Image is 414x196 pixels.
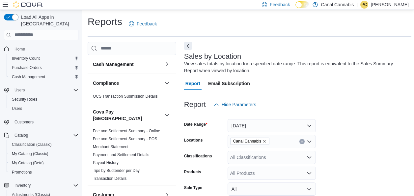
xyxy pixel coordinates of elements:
[228,119,316,132] button: [DATE]
[233,138,261,145] span: Canal Cannabis
[295,8,296,9] span: Dark Mode
[93,168,140,173] a: Tips by Budtender per Day
[88,92,176,103] div: Compliance
[321,1,354,9] p: Canal Cannabis
[18,14,78,27] span: Load All Apps in [GEOGRAPHIC_DATA]
[12,181,78,189] span: Inventory
[12,118,36,126] a: Customers
[371,1,409,9] p: [PERSON_NAME]
[137,20,157,27] span: Feedback
[9,54,42,62] a: Inventory Count
[93,80,119,86] h3: Compliance
[14,87,25,93] span: Users
[9,159,46,167] a: My Catalog (Beta)
[12,151,48,156] span: My Catalog (Classic)
[356,1,358,9] p: |
[93,160,119,165] span: Payout History
[13,1,43,8] img: Cova
[163,60,171,68] button: Cash Management
[12,118,78,126] span: Customers
[12,131,78,139] span: Catalog
[9,168,35,176] a: Promotions
[230,138,269,145] span: Canal Cannabis
[93,94,158,99] span: OCS Transaction Submission Details
[93,145,128,149] a: Merchant Statement
[9,150,78,158] span: My Catalog (Classic)
[9,95,40,103] a: Security Roles
[9,95,78,103] span: Security Roles
[7,54,81,63] button: Inventory Count
[12,97,37,102] span: Security Roles
[184,60,408,74] div: View sales totals by location for a specified date range. This report is equivalent to the Sales ...
[12,86,78,94] span: Users
[12,131,31,139] button: Catalog
[184,138,203,143] label: Locations
[9,73,48,81] a: Cash Management
[362,1,367,9] span: PC
[93,152,149,157] span: Payment and Settlement Details
[7,140,81,149] button: Classification (Classic)
[7,63,81,72] button: Purchase Orders
[1,44,81,54] button: Home
[360,1,368,9] div: Patrick Ciantar
[1,85,81,95] button: Users
[295,1,309,8] input: Dark Mode
[93,94,158,99] a: OCS Transaction Submission Details
[9,105,78,113] span: Users
[163,111,171,119] button: Cova Pay [GEOGRAPHIC_DATA]
[228,182,316,196] button: All
[307,155,312,160] button: Open list of options
[184,101,206,109] h3: Report
[14,47,25,52] span: Home
[7,95,81,104] button: Security Roles
[163,79,171,87] button: Compliance
[9,168,78,176] span: Promotions
[9,159,78,167] span: My Catalog (Beta)
[93,109,162,122] button: Cova Pay [GEOGRAPHIC_DATA]
[12,45,28,53] a: Home
[185,77,200,90] span: Report
[1,117,81,127] button: Customers
[7,158,81,168] button: My Catalog (Beta)
[14,119,34,125] span: Customers
[1,131,81,140] button: Catalog
[9,141,78,148] span: Classification (Classic)
[184,169,201,175] label: Products
[93,80,162,86] button: Compliance
[12,170,32,175] span: Promotions
[93,137,157,141] a: Fee and Settlement Summary - POS
[14,183,31,188] span: Inventory
[1,181,81,190] button: Inventory
[270,1,290,8] span: Feedback
[93,61,134,68] h3: Cash Management
[262,139,266,143] button: Remove Canal Cannabis from selection in this group
[184,122,207,127] label: Date Range
[9,54,78,62] span: Inventory Count
[208,77,250,90] span: Email Subscription
[12,45,78,53] span: Home
[93,176,126,181] a: Transaction Details
[7,72,81,82] button: Cash Management
[12,74,45,80] span: Cash Management
[184,42,192,50] button: Next
[9,150,51,158] a: My Catalog (Classic)
[9,64,44,72] a: Purchase Orders
[12,86,27,94] button: Users
[93,129,160,133] a: Fee and Settlement Summary - Online
[88,15,122,28] h1: Reports
[184,52,241,60] h3: Sales by Location
[9,105,25,113] a: Users
[211,98,259,111] button: Hide Parameters
[12,56,40,61] span: Inventory Count
[184,153,212,159] label: Classifications
[307,139,312,144] button: Open list of options
[222,101,256,108] span: Hide Parameters
[12,160,44,166] span: My Catalog (Beta)
[12,65,42,70] span: Purchase Orders
[307,171,312,176] button: Open list of options
[12,181,33,189] button: Inventory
